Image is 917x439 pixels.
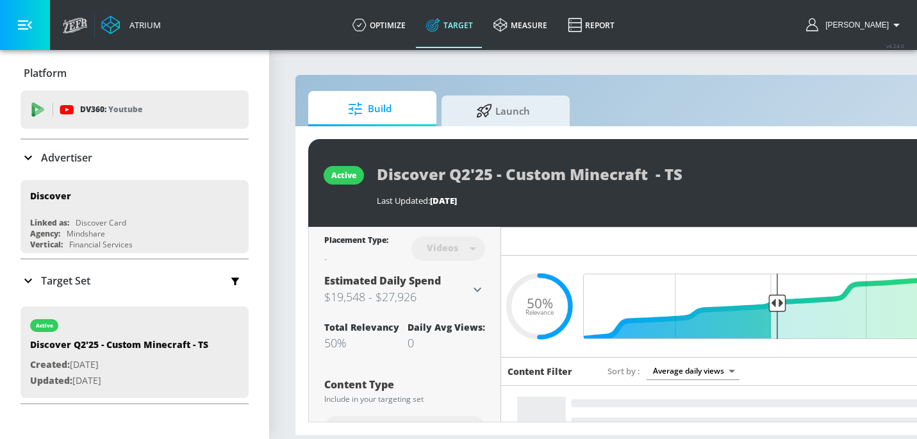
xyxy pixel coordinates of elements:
span: 50% [527,296,553,310]
div: 0 [408,335,485,351]
div: Linked as: [30,217,69,228]
h6: Content Filter [508,365,572,377]
div: Advertiser [21,140,249,176]
div: Include in your targeting set [324,395,485,403]
p: [DATE] [30,373,208,389]
div: Average daily views [647,362,739,379]
div: Discover Card [76,217,126,228]
div: Discover [30,190,71,202]
p: Target Set [41,274,90,288]
div: Estimated Daily Spend$19,548 - $27,926 [324,274,485,306]
div: DiscoverLinked as:Discover CardAgency:MindshareVertical:Financial Services [21,180,249,253]
div: active [36,322,53,329]
div: Content Type [324,379,485,390]
span: Sort by [607,365,640,377]
div: Discover Q2'25 - Custom Minecraft - TS [30,338,208,357]
p: Platform [24,66,67,80]
p: DV360: [80,103,142,117]
div: activeDiscover Q2'25 - Custom Minecraft - TSCreated:[DATE]Updated:[DATE] [21,306,249,398]
p: [DATE] [30,357,208,373]
div: Placement Type: [324,235,388,248]
a: Report [558,2,625,48]
div: DV360: Youtube [21,90,249,129]
p: Advertiser [41,151,92,165]
div: Atrium [124,19,161,31]
span: Relevance [525,310,554,316]
a: Target [416,2,483,48]
div: Platform [21,55,249,91]
div: Target Set [21,260,249,302]
a: Atrium [101,15,161,35]
a: measure [483,2,558,48]
span: v 4.24.0 [886,42,904,49]
h3: $19,548 - $27,926 [324,288,470,306]
div: 50% [324,335,399,351]
span: Created: [30,358,70,370]
p: Youtube [108,103,142,116]
span: Updated: [30,374,72,386]
div: Total Relevancy [324,321,399,333]
div: Financial Services [69,239,133,250]
span: Launch [454,95,552,126]
div: Mindshare [67,228,105,239]
div: Videos [420,242,465,253]
div: Daily Avg Views: [408,321,485,333]
span: login as: emily.shoemaker@zefr.com [820,21,889,29]
span: Build [321,94,418,124]
button: [PERSON_NAME] [806,17,904,33]
span: Estimated Daily Spend [324,274,441,288]
span: [DATE] [430,195,457,206]
a: optimize [342,2,416,48]
div: Vertical: [30,239,63,250]
div: Agency: [30,228,60,239]
div: active [331,170,356,181]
